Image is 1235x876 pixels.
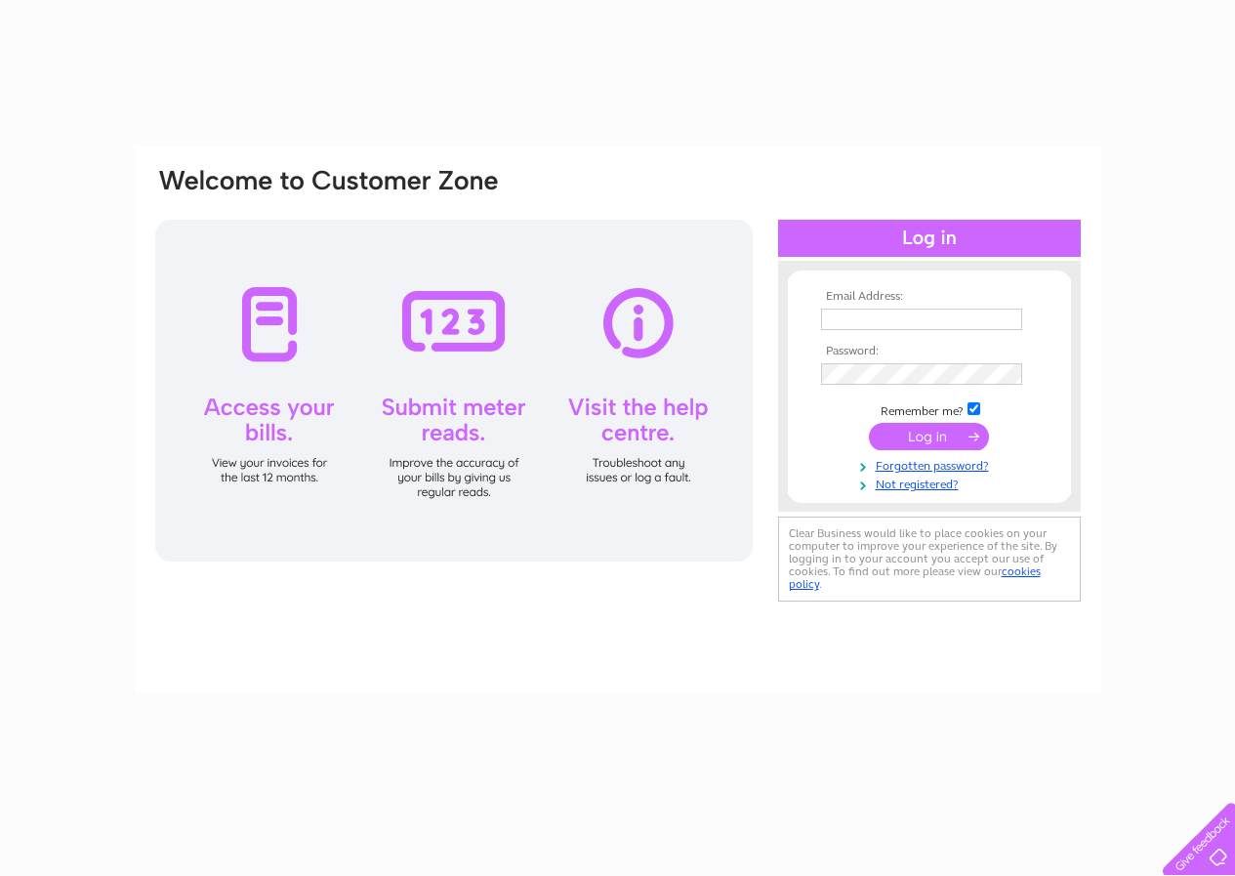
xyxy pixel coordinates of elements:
[869,423,989,450] input: Submit
[816,399,1043,419] td: Remember me?
[821,474,1043,492] a: Not registered?
[816,345,1043,358] th: Password:
[821,455,1043,474] a: Forgotten password?
[816,290,1043,304] th: Email Address:
[778,517,1081,602] div: Clear Business would like to place cookies on your computer to improve your experience of the sit...
[789,564,1041,591] a: cookies policy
